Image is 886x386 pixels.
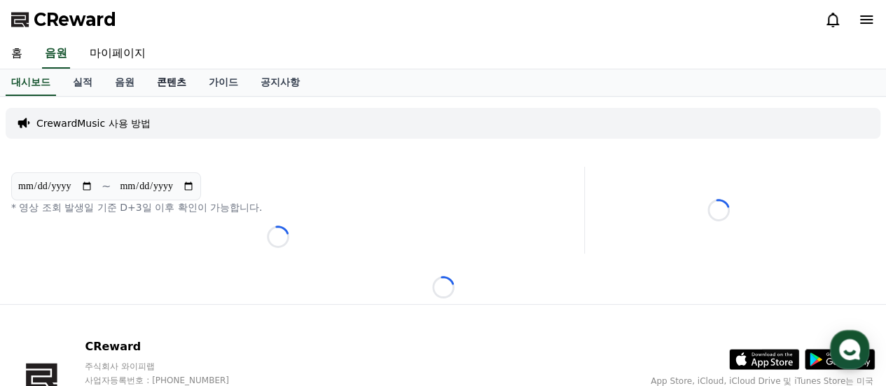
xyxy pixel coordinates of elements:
[181,270,269,305] a: 설정
[128,291,145,303] span: 대화
[216,291,233,302] span: 설정
[44,291,53,302] span: 홈
[4,270,92,305] a: 홈
[34,8,116,31] span: CReward
[78,39,157,69] a: 마이페이지
[36,116,151,130] a: CrewardMusic 사용 방법
[11,8,116,31] a: CReward
[42,39,70,69] a: 음원
[85,361,256,372] p: 주식회사 와이피랩
[92,270,181,305] a: 대화
[198,69,249,96] a: 가이드
[85,338,256,355] p: CReward
[85,375,256,386] p: 사업자등록번호 : [PHONE_NUMBER]
[146,69,198,96] a: 콘텐츠
[11,200,545,214] p: * 영상 조회 발생일 기준 D+3일 이후 확인이 가능합니다.
[102,178,111,195] p: ~
[104,69,146,96] a: 음원
[6,69,56,96] a: 대시보드
[62,69,104,96] a: 실적
[249,69,311,96] a: 공지사항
